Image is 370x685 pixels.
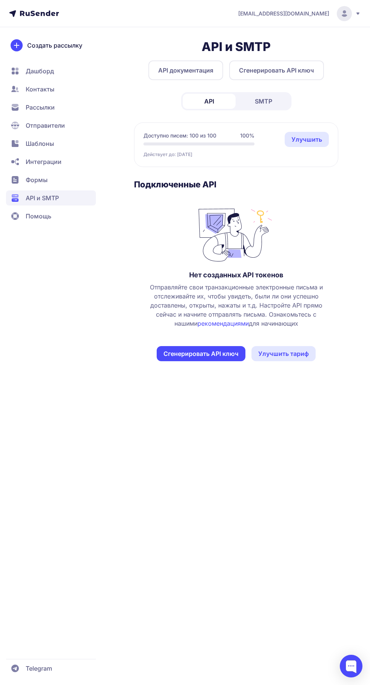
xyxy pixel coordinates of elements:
[202,39,271,54] h2: API и SMTP
[26,139,54,148] span: Шаблоны
[183,94,236,109] a: API
[143,283,330,328] span: Отправляйте свои транзакционные электронные письма и отслеживайте их, чтобы увидеть, были ли они ...
[143,152,192,158] span: Действует до: [DATE]
[255,97,272,106] span: SMTP
[26,103,55,112] span: Рассылки
[204,97,214,106] span: API
[27,41,82,50] span: Создать рассылку
[238,10,329,17] span: [EMAIL_ADDRESS][DOMAIN_NAME]
[26,66,54,76] span: Дашборд
[143,132,216,139] span: Доступно писем: 100 из 100
[199,205,274,261] img: no_photo
[229,60,324,80] button: Сгенерировать API ключ
[26,121,65,130] span: Отправители
[26,664,52,673] span: Telegram
[26,157,62,166] span: Интеграции
[285,132,329,147] a: Улучшить
[189,271,283,280] h3: Нет созданных API токенов
[134,179,338,190] h3: Подключенные API
[197,320,249,327] a: рекомендациями
[237,94,290,109] a: SMTP
[26,85,54,94] span: Контакты
[148,60,223,80] a: API документация
[251,346,316,361] a: Улучшить тариф
[26,193,59,203] span: API и SMTP
[157,346,245,361] button: Сгенерировать API ключ
[240,132,254,139] span: 100%
[26,175,48,184] span: Формы
[6,661,96,676] a: Telegram
[26,212,51,221] span: Помощь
